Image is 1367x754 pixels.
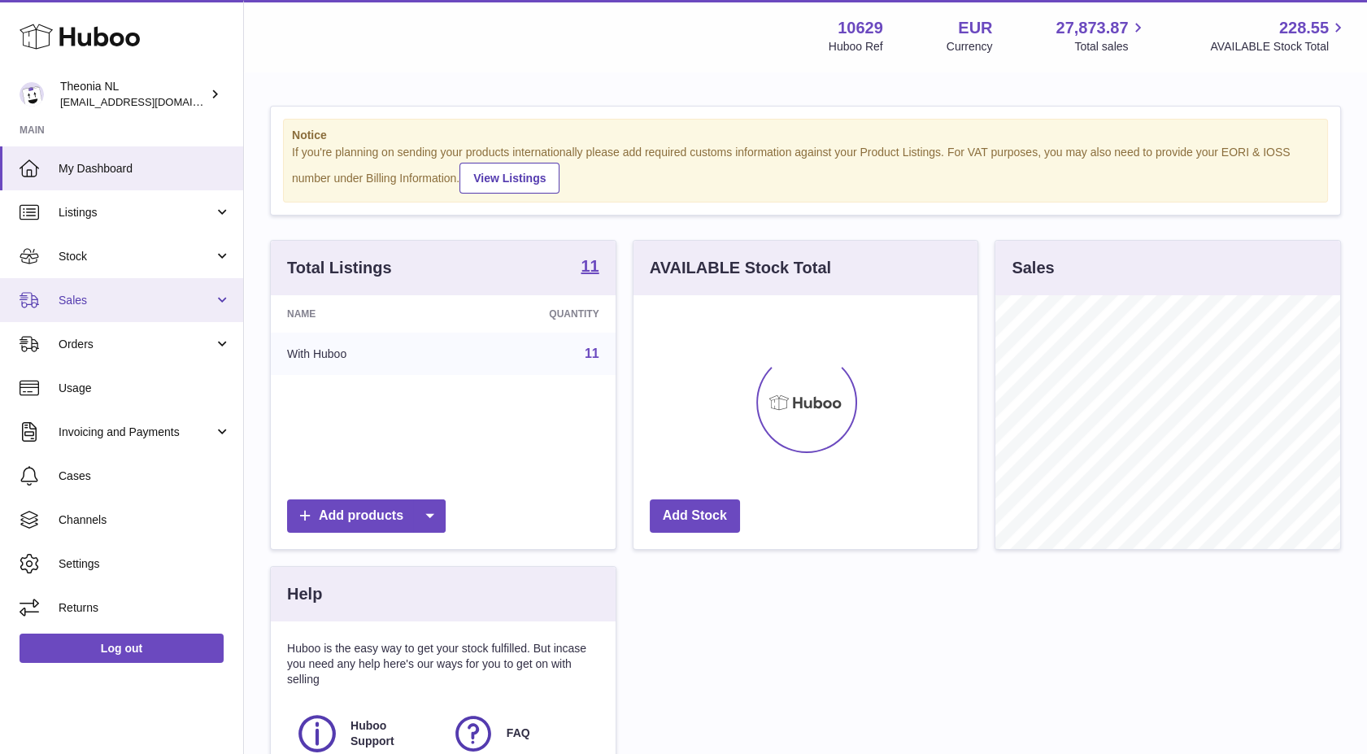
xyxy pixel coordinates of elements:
span: Usage [59,381,231,396]
th: Name [271,295,452,333]
span: Listings [59,205,214,220]
span: Sales [59,293,214,308]
span: Settings [59,556,231,572]
a: 27,873.87 Total sales [1056,17,1147,54]
span: Cases [59,469,231,484]
span: Huboo Support [350,718,433,749]
span: Orders [59,337,214,352]
td: With Huboo [271,333,452,375]
div: Huboo Ref [829,39,883,54]
span: AVAILABLE Stock Total [1210,39,1347,54]
span: Invoicing and Payments [59,425,214,440]
h3: Total Listings [287,257,392,279]
span: My Dashboard [59,161,231,177]
span: 27,873.87 [1056,17,1128,39]
span: Returns [59,600,231,616]
span: [EMAIL_ADDRESS][DOMAIN_NAME] [60,95,239,108]
th: Quantity [452,295,615,333]
div: Currency [947,39,993,54]
a: Add products [287,499,446,533]
div: Theonia NL [60,79,207,110]
a: 11 [581,258,599,277]
a: Log out [20,634,224,663]
span: FAQ [507,726,530,741]
strong: 11 [581,258,599,274]
span: Stock [59,249,214,264]
img: info@wholesomegoods.eu [20,82,44,107]
h3: Sales [1012,257,1054,279]
span: Channels [59,512,231,528]
h3: Help [287,583,322,605]
a: View Listings [459,163,559,194]
span: 228.55 [1279,17,1329,39]
p: Huboo is the easy way to get your stock fulfilled. But incase you need any help here's our ways f... [287,641,599,687]
div: If you're planning on sending your products internationally please add required customs informati... [292,145,1319,194]
a: Add Stock [650,499,740,533]
a: 228.55 AVAILABLE Stock Total [1210,17,1347,54]
h3: AVAILABLE Stock Total [650,257,831,279]
strong: Notice [292,128,1319,143]
strong: 10629 [838,17,883,39]
a: 11 [585,346,599,360]
span: Total sales [1074,39,1147,54]
strong: EUR [958,17,992,39]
